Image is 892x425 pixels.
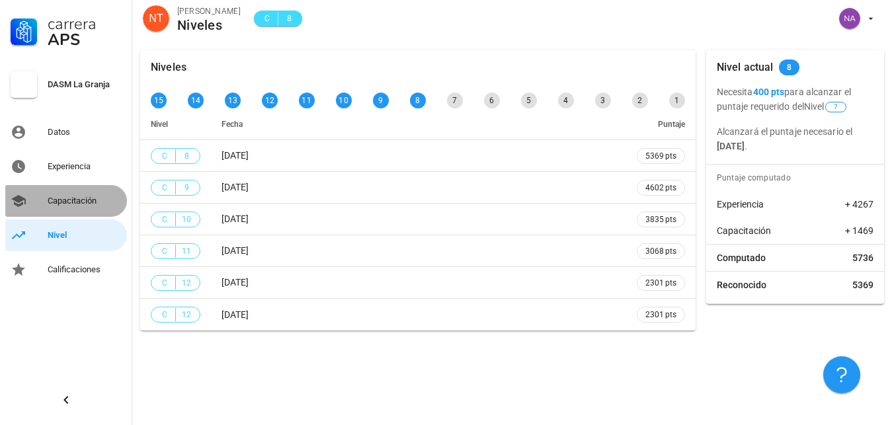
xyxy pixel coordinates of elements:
span: 2301 pts [645,308,676,321]
a: Datos [5,116,127,148]
div: 2 [632,93,648,108]
div: 6 [484,93,500,108]
div: 12 [262,93,278,108]
th: Nivel [140,108,211,140]
span: C [159,308,170,321]
div: Nivel actual [717,50,774,85]
span: 8 [284,12,294,25]
a: Experiencia [5,151,127,182]
span: C [159,213,170,226]
span: 11 [181,245,192,258]
div: Niveles [151,50,186,85]
span: 7 [834,102,838,112]
span: [DATE] [222,213,249,224]
span: Fecha [222,120,243,129]
span: 2301 pts [645,276,676,290]
p: Necesita para alcanzar el puntaje requerido del [717,85,873,114]
b: 400 pts [753,87,785,97]
span: Capacitación [717,224,771,237]
div: 4 [558,93,574,108]
div: avatar [839,8,860,29]
div: Datos [48,127,122,137]
span: 12 [181,276,192,290]
div: Calificaciones [48,264,122,275]
span: [DATE] [222,245,249,256]
div: Niveles [177,18,241,32]
div: 5 [521,93,537,108]
span: C [159,276,170,290]
span: + 4267 [845,198,873,211]
div: Capacitación [48,196,122,206]
span: 3835 pts [645,213,676,226]
span: C [159,245,170,258]
span: Computado [717,251,766,264]
div: 1 [669,93,685,108]
div: [PERSON_NAME] [177,5,241,18]
span: Puntaje [658,120,685,129]
div: 8 [410,93,426,108]
div: 11 [299,93,315,108]
span: Nivel [804,101,848,112]
div: 14 [188,93,204,108]
span: C [159,181,170,194]
div: Experiencia [48,161,122,172]
div: DASM La Granja [48,79,122,90]
th: Fecha [211,108,626,140]
a: Calificaciones [5,254,127,286]
span: 9 [181,181,192,194]
span: 3068 pts [645,245,676,258]
a: Nivel [5,219,127,251]
div: APS [48,32,122,48]
th: Puntaje [626,108,696,140]
div: 13 [225,93,241,108]
div: 3 [595,93,611,108]
span: C [262,12,272,25]
span: 10 [181,213,192,226]
span: + 1469 [845,224,873,237]
div: Carrera [48,16,122,32]
div: 7 [447,93,463,108]
span: 12 [181,308,192,321]
span: Nivel [151,120,168,129]
span: NT [149,5,163,32]
span: [DATE] [222,150,249,161]
span: [DATE] [222,182,249,192]
div: 10 [336,93,352,108]
a: Capacitación [5,185,127,217]
div: 15 [151,93,167,108]
span: 8 [787,59,791,75]
span: 8 [181,149,192,163]
span: 4602 pts [645,181,676,194]
div: 9 [373,93,389,108]
span: 5369 pts [645,149,676,163]
p: Alcanzará el puntaje necesario el . [717,124,873,153]
span: 5369 [852,278,873,291]
span: Reconocido [717,278,766,291]
b: [DATE] [717,141,745,151]
div: Nivel [48,230,122,241]
span: 5736 [852,251,873,264]
span: Experiencia [717,198,764,211]
span: C [159,149,170,163]
div: Puntaje computado [711,165,884,191]
span: [DATE] [222,309,249,320]
div: avatar [143,5,169,32]
span: [DATE] [222,277,249,288]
